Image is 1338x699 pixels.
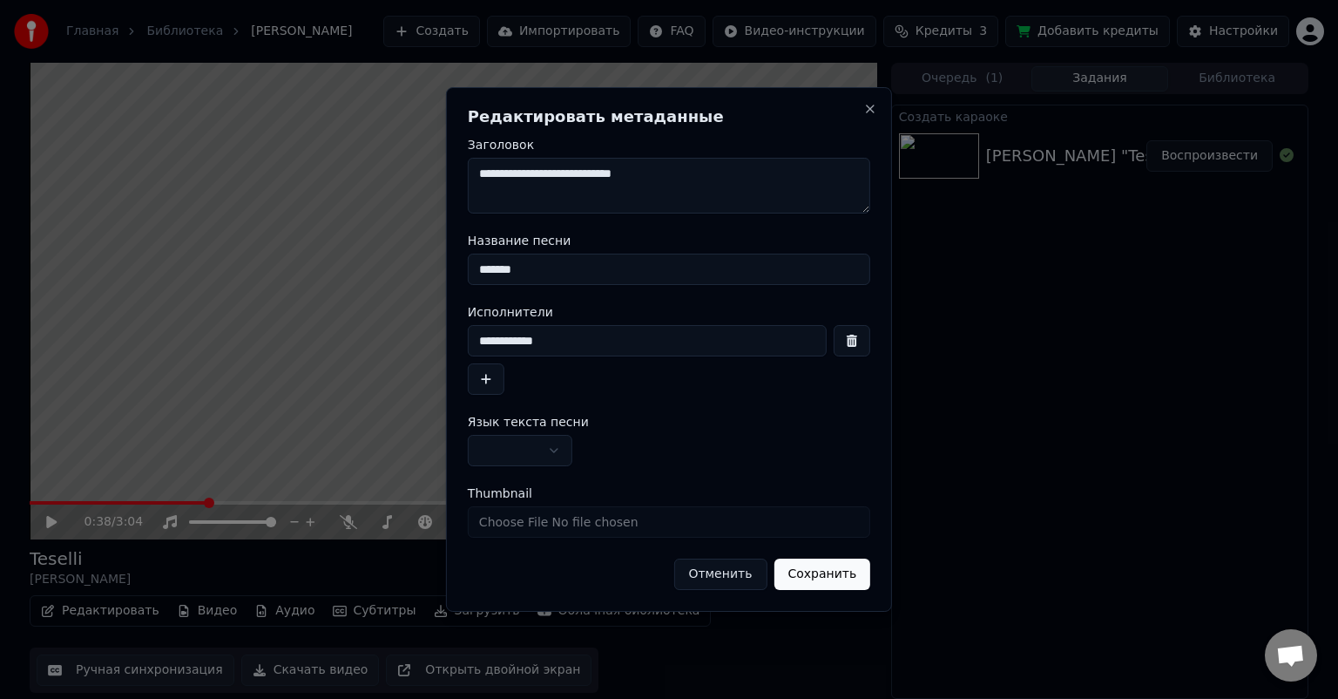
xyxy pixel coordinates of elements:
label: Название песни [468,234,870,247]
h2: Редактировать метаданные [468,109,870,125]
label: Исполнители [468,306,870,318]
span: Thumbnail [468,487,532,499]
button: Отменить [673,559,767,590]
label: Заголовок [468,139,870,151]
span: Язык текста песни [468,416,589,428]
button: Сохранить [774,559,870,590]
